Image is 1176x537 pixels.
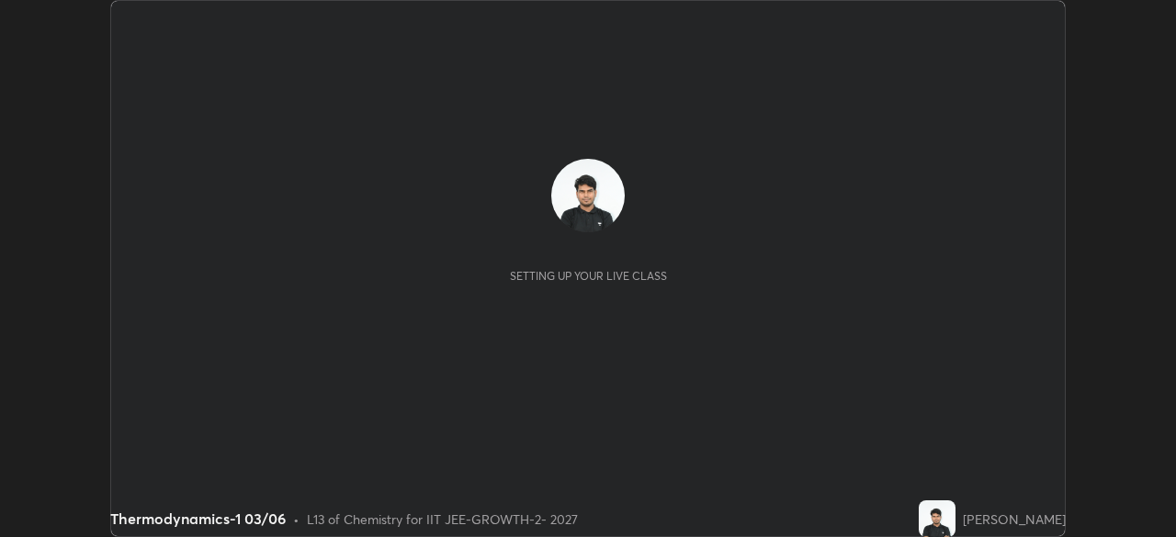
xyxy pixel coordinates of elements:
div: L13 of Chemistry for IIT JEE-GROWTH-2- 2027 [307,509,578,529]
div: Thermodynamics-1 03/06 [110,508,286,530]
div: [PERSON_NAME] [963,509,1066,529]
img: 170c5537bf024b768ff3fa04235215ca.jpg [551,159,625,232]
img: 170c5537bf024b768ff3fa04235215ca.jpg [919,500,955,537]
div: • [293,509,300,529]
div: Setting up your live class [510,269,667,283]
